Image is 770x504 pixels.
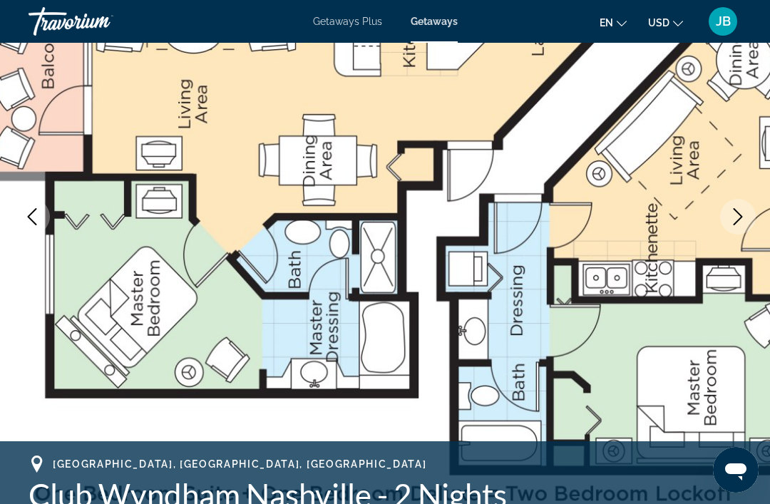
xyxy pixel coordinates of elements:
[29,3,171,40] a: Travorium
[713,447,759,493] iframe: Button to launch messaging window
[648,17,669,29] span: USD
[600,17,613,29] span: en
[704,6,741,36] button: User Menu
[313,16,382,27] a: Getaways Plus
[716,14,731,29] span: JB
[600,12,627,33] button: Change language
[14,199,50,235] button: Previous image
[648,12,683,33] button: Change currency
[411,16,458,27] a: Getaways
[720,199,756,235] button: Next image
[53,458,426,470] span: [GEOGRAPHIC_DATA], [GEOGRAPHIC_DATA], [GEOGRAPHIC_DATA]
